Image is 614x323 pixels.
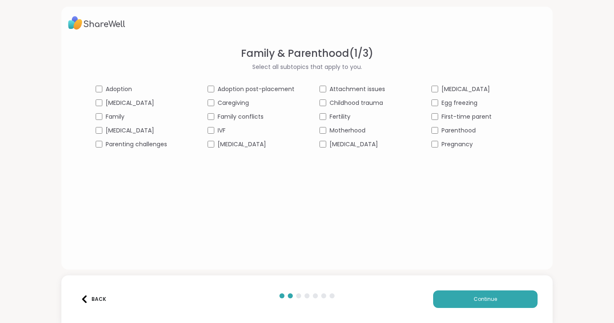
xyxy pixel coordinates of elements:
[474,295,497,303] span: Continue
[81,295,106,303] div: Back
[330,85,385,94] span: Attachment issues
[330,140,378,149] span: [MEDICAL_DATA]
[218,112,264,121] span: Family conflicts
[106,112,124,121] span: Family
[252,63,362,71] span: Select all subtopics that apply to you.
[218,126,226,135] span: IVF
[106,99,154,107] span: [MEDICAL_DATA]
[330,112,350,121] span: Fertility
[433,290,538,308] button: Continue
[441,112,492,121] span: First-time parent
[106,126,154,135] span: [MEDICAL_DATA]
[441,140,473,149] span: Pregnancy
[330,126,365,135] span: Motherhood
[441,126,476,135] span: Parenthood
[68,13,125,33] img: ShareWell Logo
[218,140,266,149] span: [MEDICAL_DATA]
[106,140,167,149] span: Parenting challenges
[106,85,132,94] span: Adoption
[218,85,294,94] span: Adoption post-placement
[441,85,490,94] span: [MEDICAL_DATA]
[218,99,249,107] span: Caregiving
[330,99,383,107] span: Childhood trauma
[76,290,110,308] button: Back
[441,99,477,107] span: Egg freezing
[241,46,373,61] span: Family & Parenthood ( 1 / 3 )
